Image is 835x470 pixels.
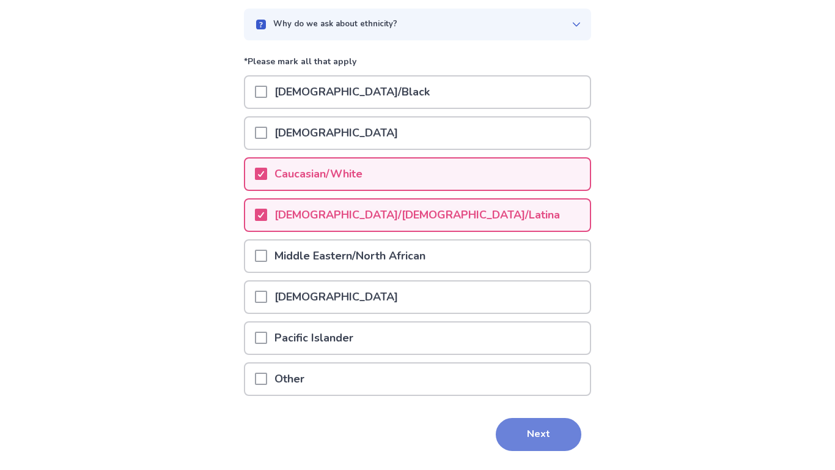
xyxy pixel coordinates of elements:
[267,241,433,272] p: Middle Eastern/North African
[267,159,370,190] p: Caucasian/White
[267,200,567,231] p: [DEMOGRAPHIC_DATA]/[DEMOGRAPHIC_DATA]/Latina
[267,364,312,395] p: Other
[267,76,437,108] p: [DEMOGRAPHIC_DATA]/Black
[244,55,591,75] p: *Please mark all that apply
[267,323,361,354] p: Pacific Islander
[273,18,397,31] p: Why do we ask about ethnicity?
[496,418,581,451] button: Next
[267,282,405,313] p: [DEMOGRAPHIC_DATA]
[267,117,405,149] p: [DEMOGRAPHIC_DATA]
